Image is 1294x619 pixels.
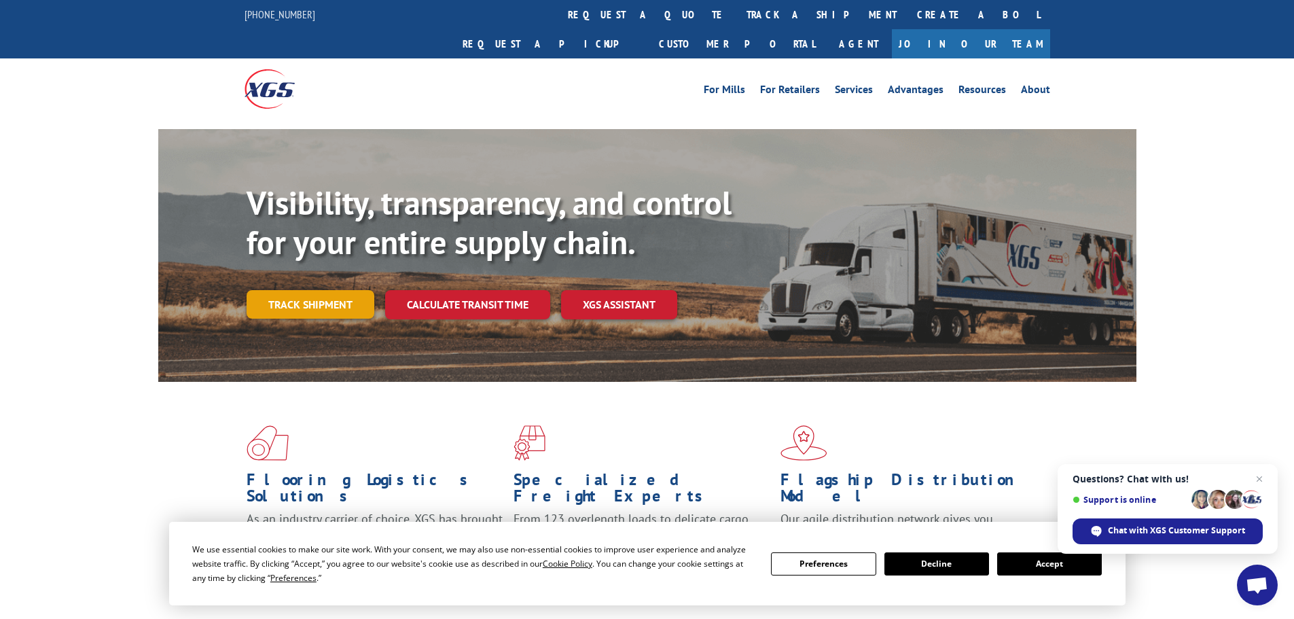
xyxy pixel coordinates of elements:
h1: Flooring Logistics Solutions [247,472,503,511]
a: Resources [958,84,1006,99]
a: For Mills [704,84,745,99]
span: Our agile distribution network gives you nationwide inventory management on demand. [780,511,1030,543]
span: Chat with XGS Customer Support [1108,525,1245,537]
p: From 123 overlength loads to delicate cargo, our experienced staff knows the best way to move you... [514,511,770,571]
a: Calculate transit time [385,290,550,319]
span: Questions? Chat with us! [1073,474,1263,484]
a: Customer Portal [649,29,825,58]
img: xgs-icon-total-supply-chain-intelligence-red [247,425,289,461]
img: xgs-icon-focused-on-flooring-red [514,425,545,461]
h1: Flagship Distribution Model [780,472,1037,511]
div: Chat with XGS Customer Support [1073,518,1263,544]
div: Cookie Consent Prompt [169,522,1126,605]
a: [PHONE_NUMBER] [245,7,315,21]
div: We use essential cookies to make our site work. With your consent, we may also use non-essential ... [192,542,755,585]
button: Decline [884,552,989,576]
div: Open chat [1237,565,1278,605]
a: Services [835,84,873,99]
span: Preferences [270,572,317,584]
button: Preferences [771,552,876,576]
span: Support is online [1073,495,1187,505]
span: Cookie Policy [543,558,592,569]
a: Join Our Team [892,29,1050,58]
span: Close chat [1251,471,1268,487]
a: Agent [825,29,892,58]
a: Advantages [888,84,943,99]
span: As an industry carrier of choice, XGS has brought innovation and dedication to flooring logistics... [247,511,503,559]
a: About [1021,84,1050,99]
img: xgs-icon-flagship-distribution-model-red [780,425,827,461]
b: Visibility, transparency, and control for your entire supply chain. [247,181,732,263]
a: Track shipment [247,290,374,319]
h1: Specialized Freight Experts [514,472,770,511]
button: Accept [997,552,1102,576]
a: Request a pickup [452,29,649,58]
a: For Retailers [760,84,820,99]
a: XGS ASSISTANT [561,290,677,319]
